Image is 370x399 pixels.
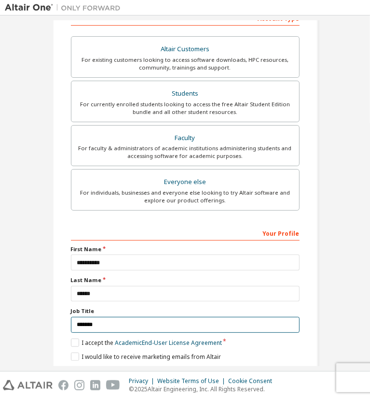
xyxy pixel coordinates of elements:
div: Your Profile [71,225,300,241]
img: linkedin.svg [90,380,100,390]
div: For currently enrolled students looking to access the free Altair Student Edition bundle and all ... [77,100,293,116]
label: Last Name [71,276,300,284]
div: Everyone else [77,175,293,189]
div: Cookie Consent [228,377,278,385]
label: Job Title [71,307,300,315]
div: Altair Customers [77,43,293,56]
img: youtube.svg [106,380,120,390]
img: Altair One [5,3,125,13]
img: altair_logo.svg [3,380,53,390]
img: facebook.svg [58,380,69,390]
div: For existing customers looking to access software downloads, HPC resources, community, trainings ... [77,56,293,71]
label: I would like to receive marketing emails from Altair [71,353,221,361]
div: Privacy [129,377,157,385]
div: For individuals, businesses and everyone else looking to try Altair software and explore our prod... [77,189,293,204]
a: Academic End-User License Agreement [115,339,222,347]
label: First Name [71,245,300,253]
p: © 2025 Altair Engineering, Inc. All Rights Reserved. [129,385,278,393]
div: Students [77,87,293,100]
div: For faculty & administrators of academic institutions administering students and accessing softwa... [77,144,293,160]
div: Faculty [77,131,293,145]
label: I accept the [71,339,222,347]
img: instagram.svg [74,380,84,390]
div: Website Terms of Use [157,377,228,385]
